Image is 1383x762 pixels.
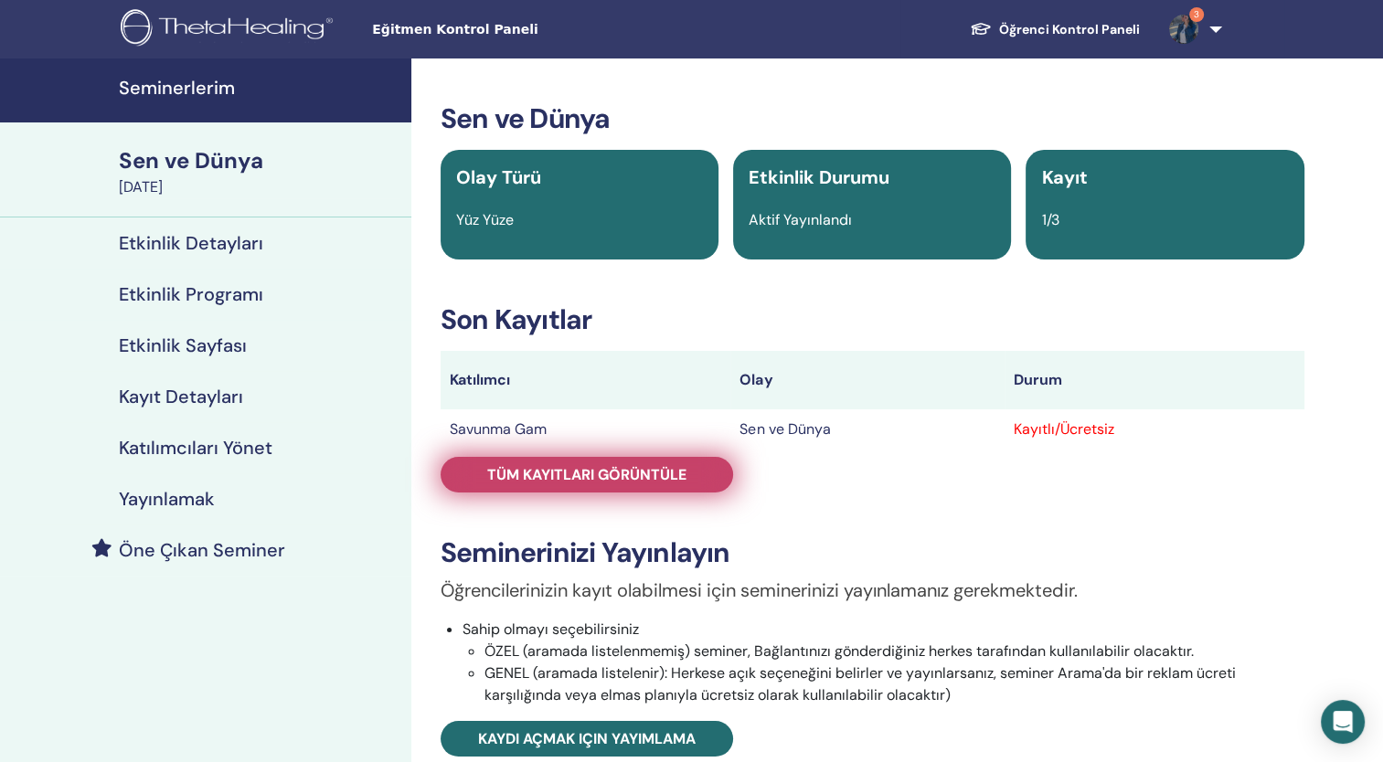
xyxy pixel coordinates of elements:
[749,165,889,189] span: Etkinlik Durumu
[487,465,686,484] span: Tüm kayıtları görüntüle
[1169,15,1198,44] img: default.jpg
[372,20,646,39] span: Eğitmen Kontrol Paneli
[484,640,1304,662] li: ÖZEL (aramada listelenmemiş) seminer, Bağlantınızı gönderdiğiniz herkes tarafından kullanılabilir...
[730,351,1005,409] th: Olay
[441,536,1304,569] h3: Seminerinizi Yayınlayın
[730,409,1005,450] td: Sen ve Dünya
[456,165,541,189] span: Olay Türü
[119,283,263,305] h4: Etkinlik Programı
[441,457,733,492] a: Tüm kayıtları görüntüle
[119,77,400,99] h4: Seminerlerim
[441,102,1304,135] h3: Sen ve Dünya
[119,145,400,176] div: Sen ve Dünya
[119,386,243,407] h4: Kayıt Detayları
[955,13,1154,47] a: Öğrenci Kontrol Paneli
[441,721,733,757] a: Kaydı açmak için yayımlama
[970,21,992,37] img: graduation-cap-white.svg
[1041,165,1087,189] span: Kayıt
[1189,7,1204,22] span: 3
[119,334,247,356] h4: Etkinlik Sayfası
[484,662,1304,706] li: GENEL (aramada listelenir): Herkese açık seçeneğini belirler ve yayınlarsanız, seminer Arama'da b...
[1321,700,1365,744] div: Intercom Messenger'ı açın
[1014,418,1295,440] div: Kayıtlı/Ücretsiz
[108,145,411,198] a: Sen ve Dünya[DATE]
[441,409,730,450] td: Savunma Gam
[1041,210,1059,229] span: 1/3
[441,351,730,409] th: Katılımcı
[119,539,285,561] h4: Öne Çıkan Seminer
[999,21,1140,37] font: Öğrenci Kontrol Paneli
[1005,351,1304,409] th: Durum
[441,577,1304,604] p: Öğrencilerinizin kayıt olabilmesi için seminerinizi yayınlamanız gerekmektedir.
[749,210,852,229] span: Aktif Yayınlandı
[119,176,400,198] div: [DATE]
[119,488,215,510] h4: Yayınlamak
[456,210,514,229] span: Yüz Yüze
[441,303,1304,336] h3: Son Kayıtlar
[119,232,263,254] h4: Etkinlik Detayları
[119,437,272,459] h4: Katılımcıları Yönet
[463,619,639,639] font: Sahip olmayı seçebilirsiniz
[478,729,696,748] span: Kaydı açmak için yayımlama
[121,9,339,50] img: logo.png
